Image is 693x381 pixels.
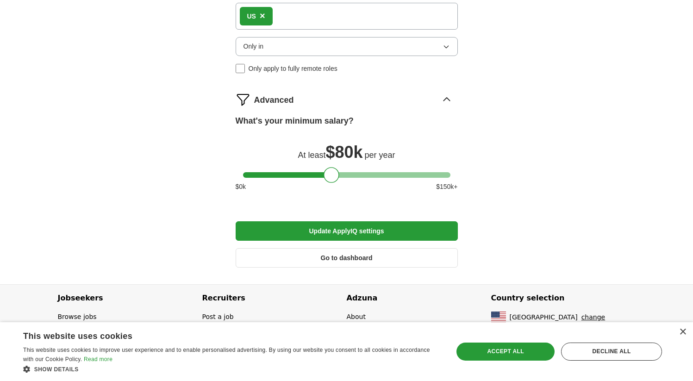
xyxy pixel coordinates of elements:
div: Show details [23,364,441,374]
span: Advanced [254,94,294,107]
span: Only apply to fully remote roles [249,63,337,74]
button: Go to dashboard [236,248,458,268]
span: This website uses cookies to improve user experience and to enable personalised advertising. By u... [23,347,430,362]
div: Accept all [456,343,555,360]
button: change [581,312,606,322]
img: US flag [491,312,506,323]
input: Only apply to fully remote roles [236,64,245,73]
img: filter [236,92,250,107]
span: At least [298,150,325,160]
div: US [247,11,256,21]
a: Post a job [202,313,234,320]
button: × [260,9,265,24]
h4: Country selection [491,285,636,312]
a: Browse jobs [58,313,97,320]
div: Close [679,329,686,336]
div: This website uses cookies [23,328,418,342]
a: About [347,313,366,320]
span: Only in [243,41,264,51]
span: per year [364,150,395,160]
label: What's your minimum salary? [236,114,354,128]
span: Show details [34,366,79,373]
a: Read more, opens a new window [84,356,112,362]
span: [GEOGRAPHIC_DATA] [510,312,578,322]
button: Only in [236,37,458,56]
span: $ 0 k [236,181,246,192]
span: × [260,11,265,21]
button: Update ApplyIQ settings [236,221,458,241]
span: $ 80k [325,143,362,162]
span: $ 150 k+ [436,181,457,192]
div: Decline all [561,343,662,360]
